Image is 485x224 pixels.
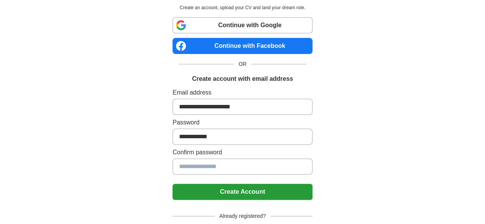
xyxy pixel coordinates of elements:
a: Continue with Facebook [173,38,312,54]
label: Password [173,118,312,127]
p: Create an account, upload your CV and land your dream role. [174,4,311,11]
h1: Create account with email address [192,74,293,83]
span: Already registered? [215,212,270,220]
label: Email address [173,88,312,97]
span: OR [234,60,251,68]
button: Create Account [173,184,312,200]
label: Confirm password [173,148,312,157]
a: Continue with Google [173,17,312,33]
